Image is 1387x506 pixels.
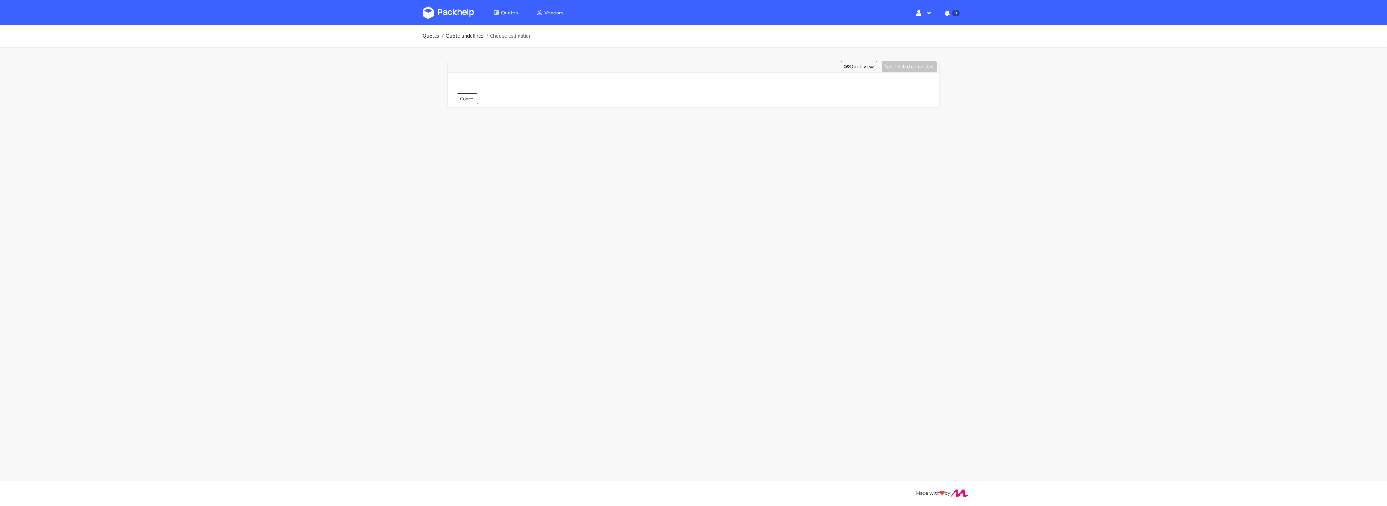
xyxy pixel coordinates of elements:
[528,6,572,19] a: Vendors
[882,61,937,72] button: Send selected quotes
[952,10,960,16] span: 0
[457,93,478,104] a: Cancel
[485,6,527,19] a: Quotes
[544,9,563,16] span: Vendors
[950,489,969,497] img: Move Closer
[490,33,532,39] span: Choose estimation
[423,33,439,39] a: Quotes
[446,33,484,39] a: Quote undefined
[939,6,964,19] button: 0
[413,489,974,498] div: Made with by
[501,9,518,16] span: Quotes
[423,6,474,19] img: Dashboard
[423,29,532,43] nav: breadcrumb
[841,61,877,72] button: Quick view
